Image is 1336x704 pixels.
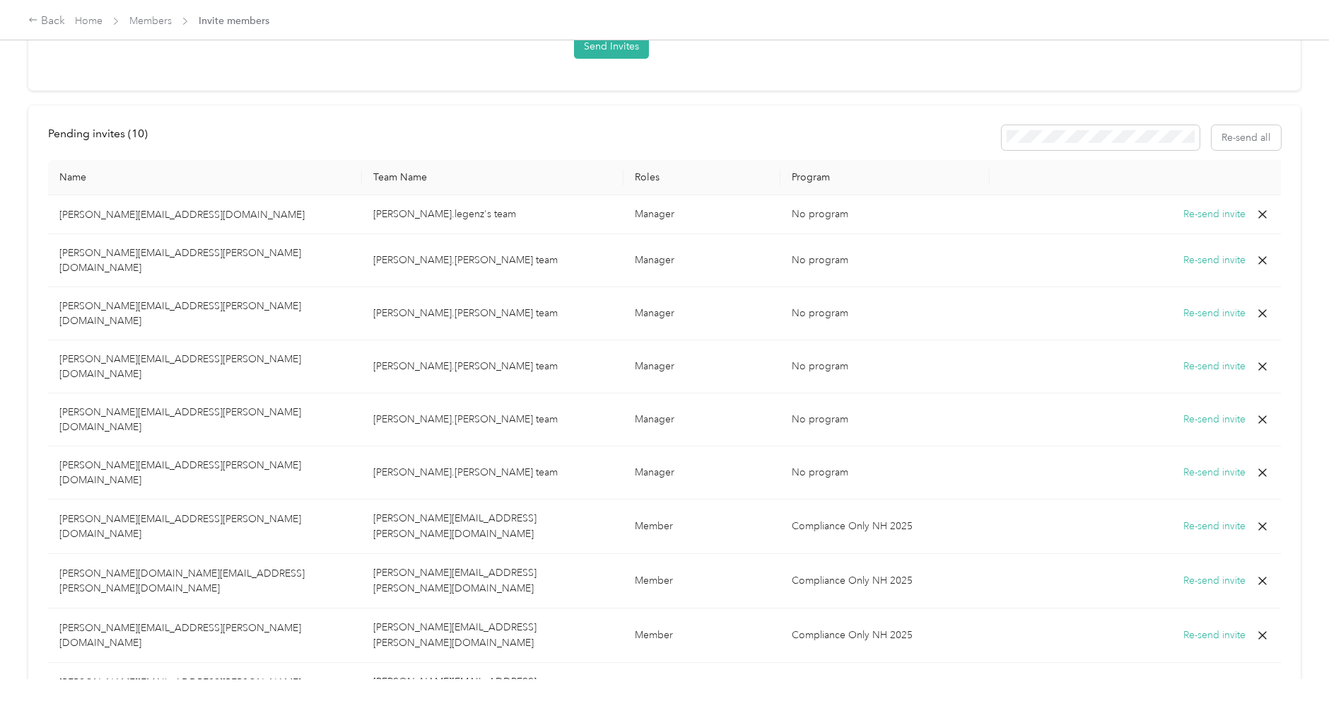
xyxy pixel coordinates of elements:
span: [PERSON_NAME].[PERSON_NAME] team [373,254,558,266]
button: Re-send invite [1183,573,1246,589]
div: info-bar [48,125,1281,150]
p: [PERSON_NAME][EMAIL_ADDRESS][PERSON_NAME][DOMAIN_NAME] [59,621,351,650]
span: No program [792,466,848,478]
th: Roles [623,160,780,195]
button: Re-send invite [1183,519,1246,534]
span: [PERSON_NAME].[PERSON_NAME] team [373,413,558,425]
p: [PERSON_NAME][EMAIL_ADDRESS][PERSON_NAME][DOMAIN_NAME] [59,352,351,381]
span: [PERSON_NAME].[PERSON_NAME] team [373,466,558,478]
span: Compliance Only NH 2025 [792,520,913,532]
span: [PERSON_NAME].[PERSON_NAME] team [373,307,558,319]
span: Member [635,575,673,587]
p: [PERSON_NAME][EMAIL_ADDRESS][PERSON_NAME][DOMAIN_NAME] [59,458,351,487]
span: Compliance Only NH 2025 [792,575,913,587]
span: No program [792,413,848,425]
button: Re-send invite [1183,253,1246,268]
span: No program [792,360,848,372]
button: Re-send invite [1183,412,1246,427]
span: [PERSON_NAME][EMAIL_ADDRESS][PERSON_NAME][DOMAIN_NAME] [373,567,537,594]
span: Member [635,520,673,532]
iframe: Everlance-gr Chat Button Frame [1257,625,1336,704]
button: Re-send invite [1183,207,1246,222]
span: Manager [635,307,674,319]
button: Re-send invite [1183,306,1246,321]
span: No program [792,208,848,220]
span: Manager [635,208,674,220]
a: Members [129,15,172,27]
div: left-menu [48,125,158,150]
p: [PERSON_NAME][EMAIL_ADDRESS][PERSON_NAME][DOMAIN_NAME] [59,299,351,328]
span: [PERSON_NAME][EMAIL_ADDRESS][PERSON_NAME][DOMAIN_NAME] [373,621,537,649]
span: Compliance Only NH 2025 [792,629,913,641]
span: Invite members [199,13,269,28]
span: [PERSON_NAME].[PERSON_NAME] team [373,360,558,372]
span: Pending invites [48,127,148,140]
span: No program [792,307,848,319]
p: [PERSON_NAME][EMAIL_ADDRESS][DOMAIN_NAME] [59,207,351,222]
div: Back [28,13,65,30]
span: Manager [635,466,674,478]
span: ( 10 ) [128,127,148,140]
span: Manager [635,360,674,372]
a: Home [75,15,102,27]
p: [PERSON_NAME][EMAIL_ADDRESS][PERSON_NAME][DOMAIN_NAME] [59,405,351,434]
span: Manager [635,413,674,425]
span: [PERSON_NAME][EMAIL_ADDRESS][PERSON_NAME][DOMAIN_NAME] [373,676,537,703]
button: Re-send all [1212,125,1281,150]
p: [PERSON_NAME][EMAIL_ADDRESS][PERSON_NAME][DOMAIN_NAME] [59,512,351,541]
span: Member [635,629,673,641]
button: Re-send invite [1183,359,1246,374]
span: Manager [635,254,674,266]
th: Name [48,160,362,195]
span: [PERSON_NAME].legenz's team [373,208,516,220]
th: Team Name [362,160,623,195]
span: [PERSON_NAME][EMAIL_ADDRESS][PERSON_NAME][DOMAIN_NAME] [373,512,537,540]
button: Re-send invite [1183,465,1246,480]
button: Send Invites [574,34,649,59]
div: Resend all invitations [1002,125,1282,150]
p: [PERSON_NAME][DOMAIN_NAME][EMAIL_ADDRESS][PERSON_NAME][DOMAIN_NAME] [59,566,351,596]
p: [PERSON_NAME][EMAIL_ADDRESS][PERSON_NAME][DOMAIN_NAME] [59,246,351,275]
button: Re-send invite [1183,628,1246,643]
th: Program [780,160,990,195]
span: No program [792,254,848,266]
